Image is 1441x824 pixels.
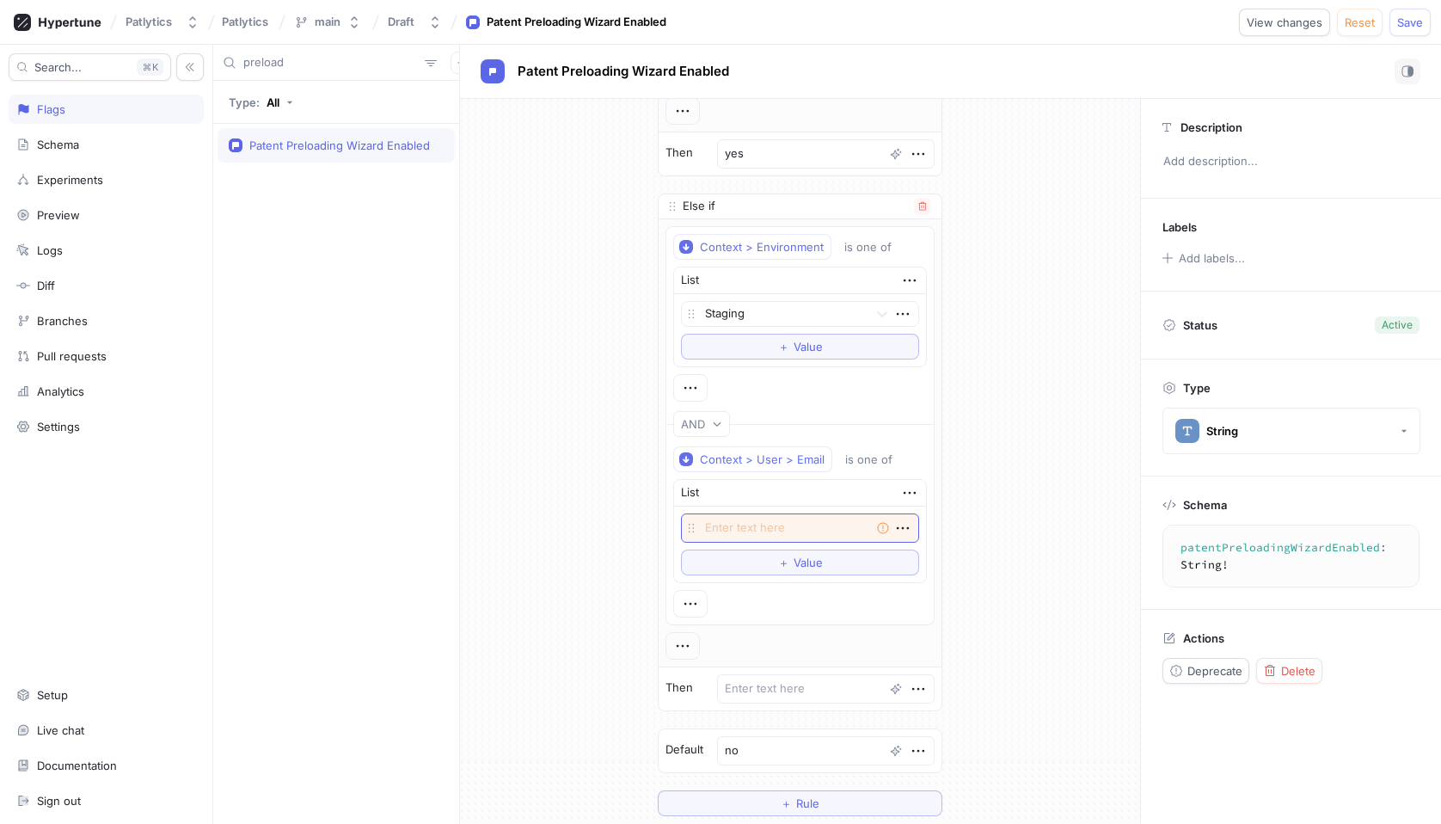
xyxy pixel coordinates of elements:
button: Save [1389,9,1431,36]
div: Pull requests [37,349,107,363]
a: Documentation [9,751,204,780]
button: Deprecate [1162,658,1249,684]
button: Add labels... [1156,247,1249,269]
div: Patent Preloading Wizard Enabled [487,14,666,31]
button: Draft [381,8,449,36]
div: Patent Preloading Wizard Enabled [249,138,430,152]
div: List [681,484,699,501]
p: Else if [683,198,715,215]
div: Preview [37,208,80,222]
div: Patlytics [126,15,172,29]
textarea: yes [717,139,935,169]
button: ＋Value [681,334,919,360]
div: Add labels... [1179,253,1245,264]
span: Reset [1345,17,1375,28]
p: Actions [1183,631,1224,645]
p: Description [1180,120,1242,134]
button: ＋Value [681,550,919,575]
div: Logs [37,243,63,257]
span: ＋ [778,341,789,352]
div: Sign out [37,794,81,808]
p: Type [1183,381,1211,395]
div: Setup [37,688,68,702]
p: Add description... [1156,147,1426,176]
div: All [267,95,279,109]
span: Patent Preloading Wizard Enabled [518,65,729,78]
button: Type: All [223,87,299,117]
div: Settings [37,420,80,434]
div: Context > User > Email [700,452,825,467]
span: Value [794,557,823,568]
div: AND [681,417,705,432]
div: K [137,58,163,76]
p: Schema [1183,498,1227,512]
p: Default [665,741,703,759]
div: Analytics [37,384,84,398]
div: String [1206,424,1238,439]
button: main [287,8,368,36]
span: Patlytics [222,15,268,28]
div: Experiments [37,173,103,187]
button: Search...K [9,53,171,81]
span: View changes [1247,17,1322,28]
button: Context > User > Email [673,446,832,472]
input: Search... [243,54,418,71]
div: Flags [37,102,65,116]
button: Reset [1337,9,1383,36]
span: Delete [1281,666,1315,676]
span: Save [1397,17,1423,28]
div: main [315,15,340,29]
p: Then [665,679,693,697]
p: Status [1183,313,1217,337]
div: Schema [37,138,79,151]
p: Labels [1162,220,1197,234]
span: Search... [34,62,82,72]
button: Context > Environment [673,234,831,260]
div: List [681,272,699,289]
p: Then [665,145,693,162]
span: Value [794,341,823,352]
p: Type: [229,95,260,109]
button: View changes [1239,9,1330,36]
div: Draft [388,15,414,29]
span: Rule [796,798,819,809]
button: ＋Rule [658,790,942,816]
div: is one of [845,452,892,467]
div: Context > Environment [700,240,824,255]
div: Live chat [37,723,84,737]
div: is one of [844,240,892,255]
div: Branches [37,314,88,328]
button: String [1162,408,1420,454]
button: AND [673,411,730,437]
span: ＋ [781,798,792,809]
div: Diff [37,279,55,292]
button: is one of [837,446,917,472]
button: Delete [1256,658,1322,684]
textarea: no [717,736,935,766]
button: is one of [837,234,917,260]
div: Documentation [37,759,117,772]
div: Active [1382,317,1413,333]
span: Deprecate [1187,666,1242,676]
span: ＋ [778,557,789,568]
button: Patlytics [119,8,206,36]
